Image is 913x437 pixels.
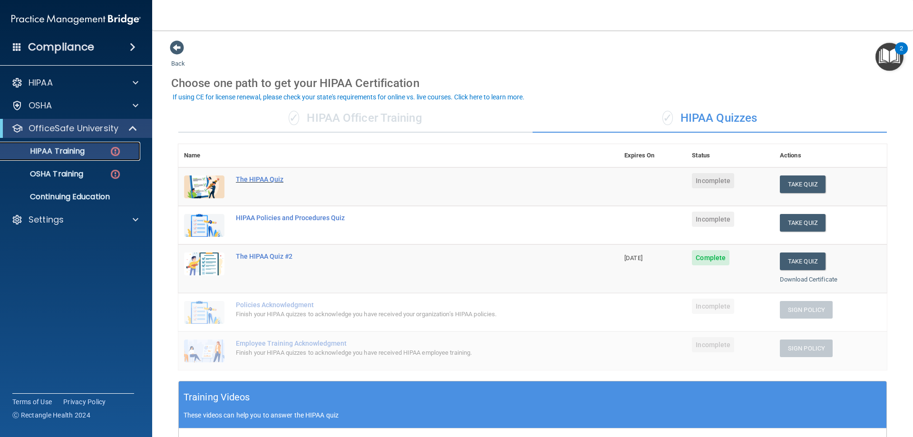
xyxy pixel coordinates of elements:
[28,40,94,54] h4: Compliance
[780,175,826,193] button: Take Quiz
[289,111,299,125] span: ✓
[692,299,734,314] span: Incomplete
[29,123,118,134] p: OfficeSafe University
[692,212,734,227] span: Incomplete
[692,250,729,265] span: Complete
[184,389,250,406] h5: Training Videos
[780,301,833,319] button: Sign Policy
[6,169,83,179] p: OSHA Training
[171,69,894,97] div: Choose one path to get your HIPAA Certification
[619,144,686,167] th: Expires On
[173,94,524,100] div: If using CE for license renewal, please check your state's requirements for online vs. live cours...
[686,144,774,167] th: Status
[236,301,571,309] div: Policies Acknowledgment
[780,276,837,283] a: Download Certificate
[11,100,138,111] a: OSHA
[236,347,571,359] div: Finish your HIPAA quizzes to acknowledge you have received HIPAA employee training.
[624,254,642,262] span: [DATE]
[109,168,121,180] img: danger-circle.6113f641.png
[12,410,90,420] span: Ⓒ Rectangle Health 2024
[178,144,230,167] th: Name
[865,371,902,408] iframe: Drift Widget Chat Controller
[178,104,533,133] div: HIPAA Officer Training
[11,123,138,134] a: OfficeSafe University
[774,144,887,167] th: Actions
[29,77,53,88] p: HIPAA
[109,146,121,157] img: danger-circle.6113f641.png
[236,175,571,183] div: The HIPAA Quiz
[11,214,138,225] a: Settings
[29,214,64,225] p: Settings
[171,92,526,102] button: If using CE for license renewal, please check your state's requirements for online vs. live cours...
[6,192,136,202] p: Continuing Education
[184,411,882,419] p: These videos can help you to answer the HIPAA quiz
[236,340,571,347] div: Employee Training Acknowledgment
[533,104,887,133] div: HIPAA Quizzes
[780,214,826,232] button: Take Quiz
[236,252,571,260] div: The HIPAA Quiz #2
[900,49,903,61] div: 2
[11,10,141,29] img: PMB logo
[875,43,903,71] button: Open Resource Center, 2 new notifications
[29,100,52,111] p: OSHA
[780,340,833,357] button: Sign Policy
[63,397,106,407] a: Privacy Policy
[171,49,185,67] a: Back
[12,397,52,407] a: Terms of Use
[692,173,734,188] span: Incomplete
[692,337,734,352] span: Incomplete
[662,111,673,125] span: ✓
[11,77,138,88] a: HIPAA
[780,252,826,270] button: Take Quiz
[236,309,571,320] div: Finish your HIPAA quizzes to acknowledge you have received your organization’s HIPAA policies.
[236,214,571,222] div: HIPAA Policies and Procedures Quiz
[6,146,85,156] p: HIPAA Training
